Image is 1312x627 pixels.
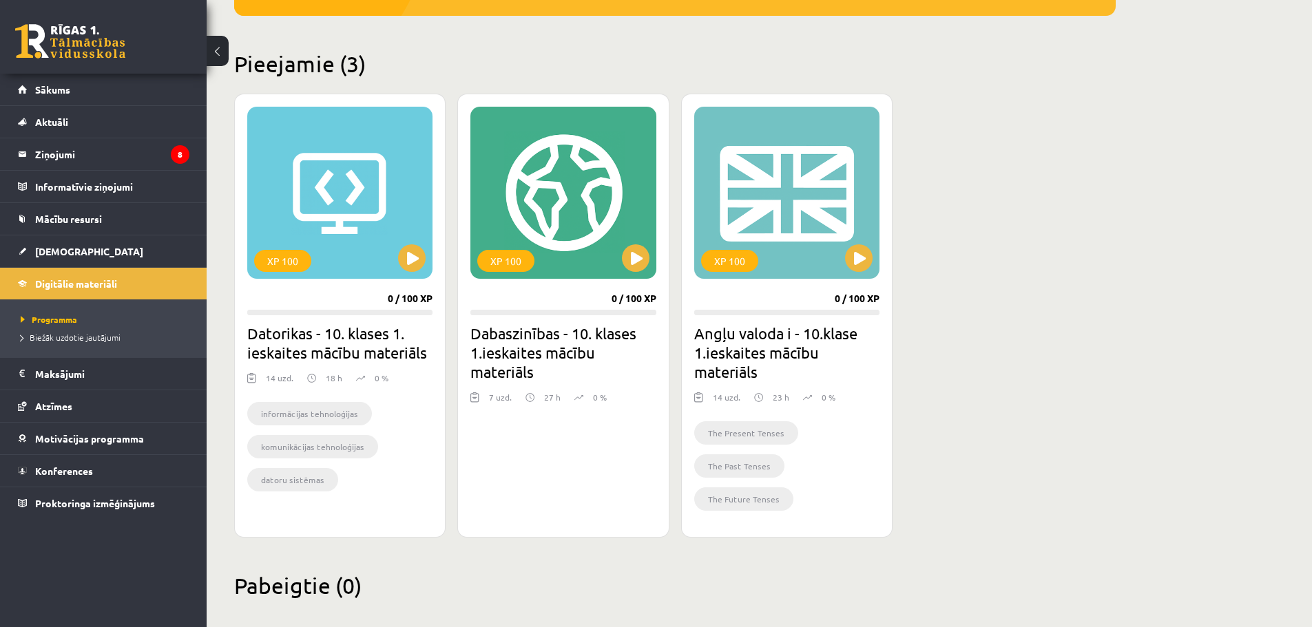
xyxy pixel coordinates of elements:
div: 7 uzd. [489,391,512,412]
li: The Future Tenses [694,487,793,511]
a: Programma [21,313,193,326]
p: 23 h [773,391,789,403]
span: Proktoringa izmēģinājums [35,497,155,509]
h2: Dabaszinības - 10. klases 1.ieskaites mācību materiāls [470,323,656,381]
li: The Past Tenses [694,454,784,478]
h2: Pieejamie (3) [234,50,1116,77]
a: Mācību resursi [18,203,189,235]
a: Atzīmes [18,390,189,422]
h2: Pabeigtie (0) [234,572,1116,599]
span: Motivācijas programma [35,432,144,445]
a: Digitālie materiāli [18,268,189,299]
span: Biežāk uzdotie jautājumi [21,332,121,343]
span: Mācību resursi [35,213,102,225]
a: Aktuāli [18,106,189,138]
div: XP 100 [477,250,534,272]
h2: Angļu valoda i - 10.klase 1.ieskaites mācību materiāls [694,323,879,381]
div: XP 100 [701,250,758,272]
legend: Ziņojumi [35,138,189,170]
div: 14 uzd. [266,372,293,392]
p: 27 h [544,391,561,403]
p: 0 % [593,391,607,403]
span: Atzīmes [35,400,72,412]
h2: Datorikas - 10. klases 1. ieskaites mācību materiāls [247,323,433,362]
span: Programma [21,314,77,325]
p: 0 % [375,372,388,384]
div: XP 100 [254,250,311,272]
li: komunikācijas tehnoloģijas [247,435,378,458]
a: Motivācijas programma [18,423,189,454]
a: Rīgas 1. Tālmācības vidusskola [15,24,125,59]
span: Konferences [35,465,93,477]
a: Konferences [18,455,189,487]
a: Informatīvie ziņojumi [18,171,189,202]
legend: Maksājumi [35,358,189,390]
li: The Present Tenses [694,421,798,445]
a: Biežāk uzdotie jautājumi [21,331,193,343]
li: datoru sistēmas [247,468,338,491]
span: Digitālie materiāli [35,277,117,290]
a: Maksājumi [18,358,189,390]
div: 14 uzd. [713,391,740,412]
a: Proktoringa izmēģinājums [18,487,189,519]
i: 8 [171,145,189,164]
p: 18 h [326,372,342,384]
a: Sākums [18,74,189,105]
span: [DEMOGRAPHIC_DATA] [35,245,143,257]
a: [DEMOGRAPHIC_DATA] [18,235,189,267]
span: Aktuāli [35,116,68,128]
p: 0 % [822,391,835,403]
li: informācijas tehnoloģijas [247,402,372,425]
span: Sākums [35,83,70,96]
legend: Informatīvie ziņojumi [35,171,189,202]
a: Ziņojumi8 [18,138,189,170]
